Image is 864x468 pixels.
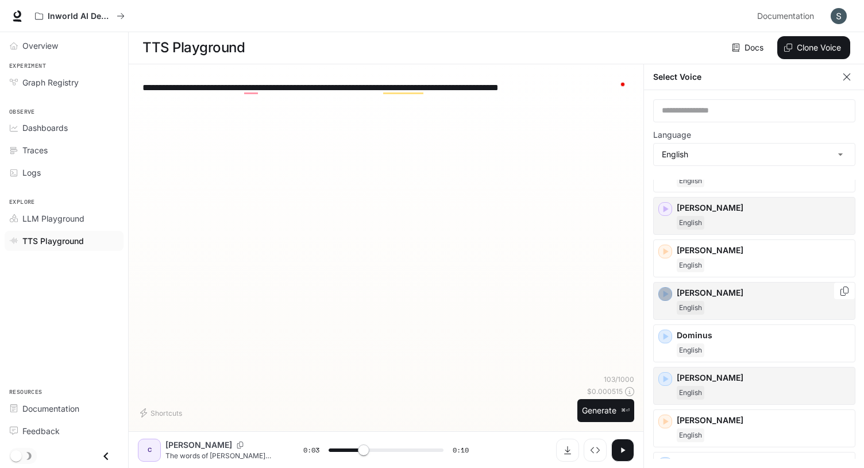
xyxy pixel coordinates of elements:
span: Dark mode toggle [10,449,22,462]
button: Clone Voice [777,36,850,59]
span: 0:03 [303,444,319,456]
p: ⌘⏎ [621,407,630,414]
span: Graph Registry [22,76,79,88]
button: Inspect [584,439,607,462]
img: User avatar [831,8,847,24]
p: [PERSON_NAME] [677,372,850,384]
span: Dashboards [22,122,68,134]
button: All workspaces [30,5,130,28]
button: User avatar [827,5,850,28]
span: English [677,301,704,315]
button: Copy Voice ID [839,287,850,296]
h1: TTS Playground [142,36,245,59]
span: English [677,258,704,272]
div: English [654,144,855,165]
button: Generate⌘⏎ [577,399,634,423]
span: Documentation [757,9,814,24]
p: Dominus [677,330,850,341]
a: Dashboards [5,118,124,138]
span: English [677,216,704,230]
button: Close drawer [93,444,119,468]
div: C [140,441,159,459]
span: LLM Playground [22,212,84,225]
a: LLM Playground [5,208,124,229]
p: The words of [PERSON_NAME] the son of [PERSON_NAME], of the [DEMOGRAPHIC_DATA] that were in [DEMO... [165,451,276,461]
button: Download audio [556,439,579,462]
a: Graph Registry [5,72,124,92]
a: Feedback [5,421,124,441]
a: TTS Playground [5,231,124,251]
p: [PERSON_NAME] [677,415,850,426]
a: Documentation [5,399,124,419]
textarea: To enrich screen reader interactions, please activate Accessibility in Grammarly extension settings [142,81,630,94]
button: Copy Voice ID [232,442,248,448]
a: Logs [5,163,124,183]
span: TTS Playground [22,235,84,247]
span: English [677,174,704,188]
p: 103 / 1000 [604,374,634,384]
p: [PERSON_NAME] [677,287,850,299]
a: Overview [5,36,124,56]
span: English [677,343,704,357]
p: Language [653,131,691,139]
span: Overview [22,40,58,52]
a: Documentation [753,5,823,28]
span: English [677,386,704,400]
span: Documentation [22,403,79,415]
p: [PERSON_NAME] [677,245,850,256]
span: English [677,428,704,442]
button: Shortcuts [138,404,187,422]
span: 0:10 [453,444,469,456]
span: Traces [22,144,48,156]
p: Inworld AI Demos [48,11,112,21]
a: Docs [730,36,768,59]
span: Feedback [22,425,60,437]
a: Traces [5,140,124,160]
p: [PERSON_NAME] [165,439,232,451]
p: [PERSON_NAME] [677,202,850,214]
p: $ 0.000515 [587,386,623,396]
span: Logs [22,167,41,179]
